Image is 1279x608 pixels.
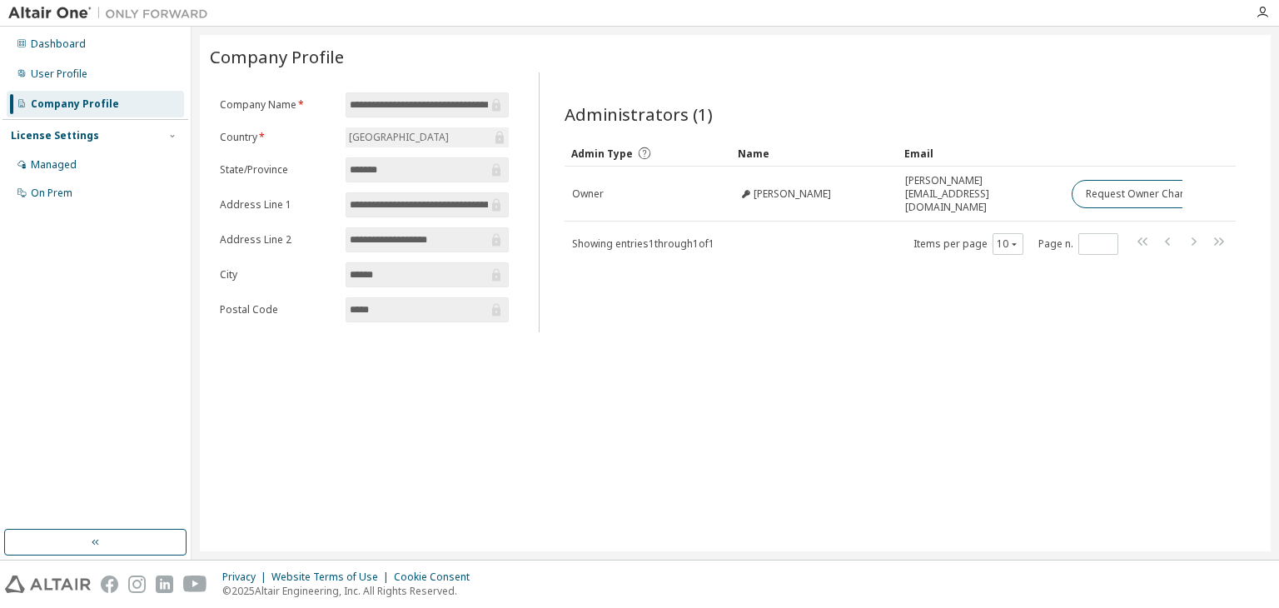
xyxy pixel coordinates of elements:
label: State/Province [220,163,336,177]
div: [GEOGRAPHIC_DATA] [346,127,509,147]
label: Address Line 2 [220,233,336,247]
img: instagram.svg [128,576,146,593]
span: Administrators (1) [565,102,713,126]
p: © 2025 Altair Engineering, Inc. All Rights Reserved. [222,584,480,598]
span: Items per page [913,233,1023,255]
label: Address Line 1 [220,198,336,212]
div: License Settings [11,129,99,142]
img: facebook.svg [101,576,118,593]
img: Altair One [8,5,216,22]
span: Showing entries 1 through 1 of 1 [572,237,714,251]
label: Company Name [220,98,336,112]
div: User Profile [31,67,87,81]
span: [PERSON_NAME][EMAIL_ADDRESS][DOMAIN_NAME] [905,174,1057,214]
img: youtube.svg [183,576,207,593]
div: Privacy [222,571,271,584]
div: Managed [31,158,77,172]
label: Postal Code [220,303,336,316]
div: [GEOGRAPHIC_DATA] [346,128,451,147]
div: On Prem [31,187,72,200]
span: Owner [572,187,604,201]
div: Email [904,140,1058,167]
label: City [220,268,336,282]
label: Country [220,131,336,144]
button: 10 [997,237,1019,251]
button: Request Owner Change [1072,180,1212,208]
div: Website Terms of Use [271,571,394,584]
span: Admin Type [571,147,633,161]
img: linkedin.svg [156,576,173,593]
img: altair_logo.svg [5,576,91,593]
span: [PERSON_NAME] [754,187,831,201]
div: Name [738,140,891,167]
div: Dashboard [31,37,86,51]
div: Cookie Consent [394,571,480,584]
span: Page n. [1038,233,1118,255]
div: Company Profile [31,97,119,111]
span: Company Profile [210,45,344,68]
